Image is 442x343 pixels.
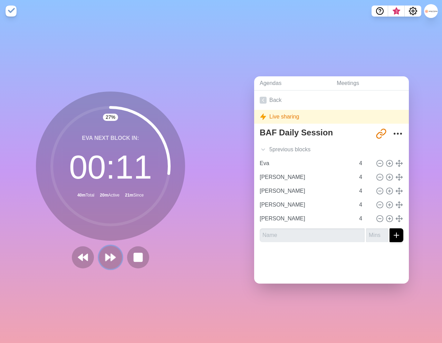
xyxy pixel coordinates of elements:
input: Name [257,156,355,170]
input: Mins [356,212,373,226]
input: Mins [356,170,373,184]
button: More [391,127,405,141]
button: Settings [405,6,421,17]
input: Mins [366,228,388,242]
button: Help [372,6,388,17]
input: Name [257,184,355,198]
input: Name [260,228,365,242]
input: Name [257,198,355,212]
button: What’s new [388,6,405,17]
div: Live sharing [254,110,409,124]
input: Mins [356,198,373,212]
input: Mins [356,184,373,198]
button: Share link [374,127,388,141]
a: Back [254,90,409,110]
a: Meetings [331,76,409,90]
input: Mins [356,156,373,170]
span: 3 [394,9,399,14]
div: 5 previous block [254,143,409,156]
input: Name [257,170,355,184]
input: Name [257,212,355,226]
a: Agendas [254,76,331,90]
img: timeblocks logo [6,6,17,17]
span: s [308,145,310,154]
